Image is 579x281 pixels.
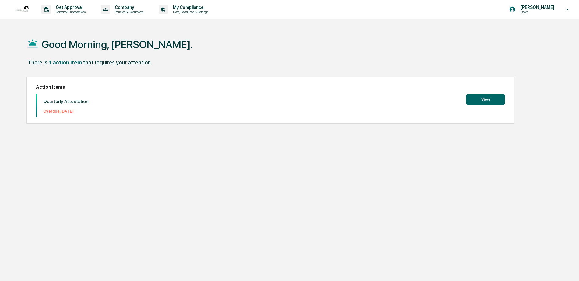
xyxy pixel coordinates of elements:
[36,84,505,90] h2: Action Items
[168,5,211,10] p: My Compliance
[110,10,146,14] p: Policies & Documents
[49,59,82,66] div: 1 action item
[43,109,88,113] p: Overdue: [DATE]
[83,59,152,66] div: that requires your attention.
[51,10,89,14] p: Content & Transactions
[110,5,146,10] p: Company
[51,5,89,10] p: Get Approval
[466,96,505,102] a: View
[516,10,557,14] p: Users
[466,94,505,105] button: View
[28,59,47,66] div: There is
[43,99,88,104] p: Quarterly Attestation
[42,38,193,50] h1: Good Morning, [PERSON_NAME].
[15,2,29,17] img: logo
[516,5,557,10] p: [PERSON_NAME]
[168,10,211,14] p: Data, Deadlines & Settings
